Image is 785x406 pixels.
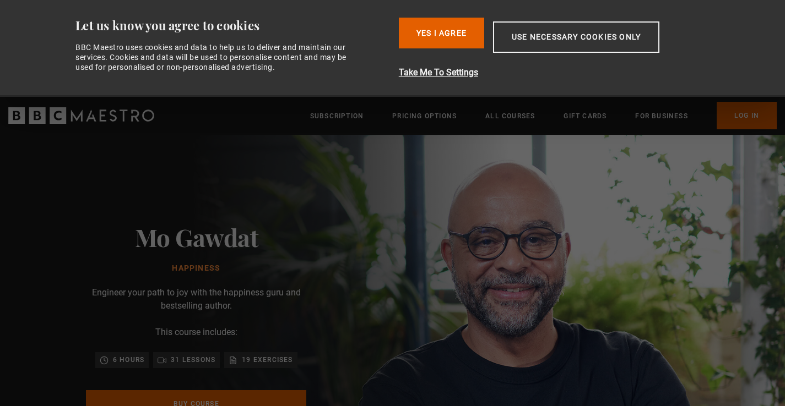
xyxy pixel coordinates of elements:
[75,18,390,34] div: Let us know you agree to cookies
[171,354,215,365] p: 31 lessons
[635,111,687,122] a: For business
[310,111,364,122] a: Subscription
[493,21,659,53] button: Use necessary cookies only
[135,223,258,251] h2: Mo Gawdat
[8,107,154,124] svg: BBC Maestro
[155,326,237,339] p: This course includes:
[399,18,484,48] button: Yes I Agree
[392,111,457,122] a: Pricing Options
[135,264,258,273] h1: Happiness
[242,354,293,365] p: 19 exercises
[717,102,777,129] a: Log In
[310,102,777,129] nav: Primary
[399,66,718,79] button: Take Me To Settings
[113,354,144,365] p: 6 hours
[86,286,306,312] p: Engineer your path to joy with the happiness guru and bestselling author.
[564,111,607,122] a: Gift Cards
[485,111,535,122] a: All Courses
[75,42,359,73] div: BBC Maestro uses cookies and data to help us to deliver and maintain our services. Cookies and da...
